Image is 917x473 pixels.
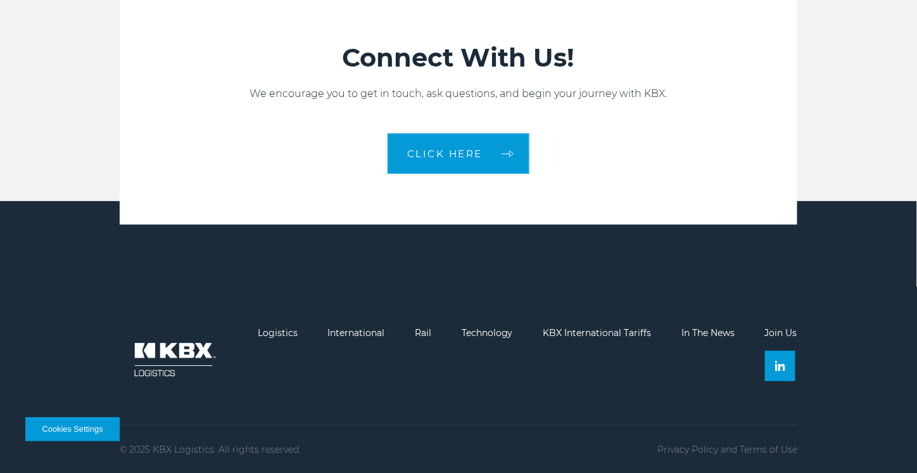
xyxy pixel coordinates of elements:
[657,444,718,455] a: Privacy Policy
[25,417,120,441] button: Cookies Settings
[543,327,652,339] a: KBX International Tariffs
[765,327,797,339] a: Join Us
[120,86,797,101] p: We encourage you to get in touch, ask questions, and begin your journey with KBX.
[388,133,529,174] a: CLICK HERE arrow arrow
[415,327,431,339] a: Rail
[854,412,917,473] iframe: Chat Widget
[775,361,785,371] img: Linkedin
[120,328,227,391] img: kbx logo
[407,149,483,159] span: CLICK HERE
[120,42,797,74] h2: Connect With Us!
[681,327,735,339] a: In The News
[721,444,737,455] span: and
[462,327,513,339] a: Technology
[740,444,797,455] a: Terms of Use
[327,327,384,339] a: International
[258,327,298,339] a: Logistics
[120,444,301,455] p: © 2025 KBX Logistics. All rights reserved.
